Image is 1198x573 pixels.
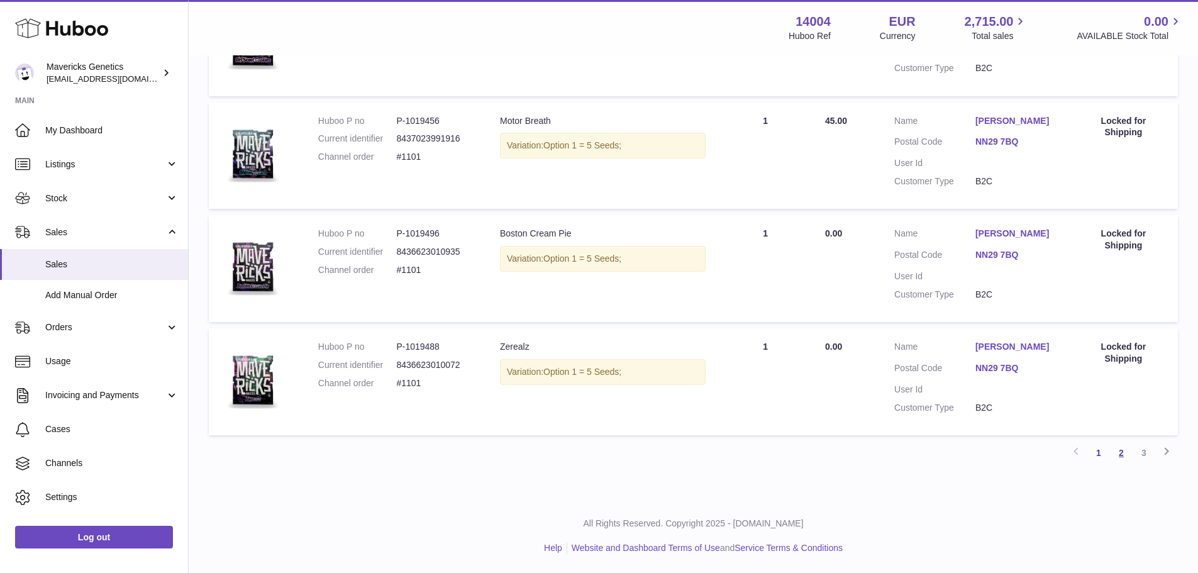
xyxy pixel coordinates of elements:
[894,384,975,396] dt: User Id
[45,355,179,367] span: Usage
[318,377,397,389] dt: Channel order
[894,157,975,169] dt: User Id
[975,228,1057,240] a: [PERSON_NAME]
[45,259,179,270] span: Sales
[45,457,179,469] span: Channels
[894,249,975,264] dt: Postal Code
[975,341,1057,353] a: [PERSON_NAME]
[47,61,160,85] div: Mavericks Genetics
[396,341,475,353] dd: P-1019488
[500,133,706,159] div: Variation:
[318,115,397,127] dt: Huboo P no
[45,289,179,301] span: Add Manual Order
[45,125,179,136] span: My Dashboard
[500,115,706,127] div: Motor Breath
[894,115,975,130] dt: Name
[894,289,975,301] dt: Customer Type
[825,228,842,238] span: 0.00
[975,136,1057,148] a: NN29 7BQ
[221,115,284,194] img: Motor.png
[718,328,813,435] td: 1
[45,423,179,435] span: Cases
[318,133,397,145] dt: Current identifier
[543,253,621,264] span: Option 1 = 5 Seeds;
[396,359,475,371] dd: 8436623010072
[221,228,284,306] img: Boston-Cream-Pie.png
[500,228,706,240] div: Boston Cream Pie
[45,389,165,401] span: Invoicing and Payments
[894,62,975,74] dt: Customer Type
[1144,13,1168,30] span: 0.00
[47,74,185,84] span: [EMAIL_ADDRESS][DOMAIN_NAME]
[1087,442,1110,464] a: 1
[825,116,847,126] span: 45.00
[975,115,1057,127] a: [PERSON_NAME]
[45,159,165,170] span: Listings
[396,246,475,258] dd: 8436623010935
[894,341,975,356] dt: Name
[396,377,475,389] dd: #1101
[825,342,842,352] span: 0.00
[396,133,475,145] dd: 8437023991916
[735,543,843,553] a: Service Terms & Conditions
[396,228,475,240] dd: P-1019496
[318,341,397,353] dt: Huboo P no
[396,264,475,276] dd: #1101
[894,136,975,151] dt: Postal Code
[894,362,975,377] dt: Postal Code
[894,175,975,187] dt: Customer Type
[396,151,475,163] dd: #1101
[396,115,475,127] dd: P-1019456
[975,289,1057,301] dd: B2C
[1082,228,1165,252] div: Locked for Shipping
[1082,115,1165,139] div: Locked for Shipping
[718,215,813,322] td: 1
[544,543,562,553] a: Help
[894,228,975,243] dt: Name
[889,13,915,30] strong: EUR
[1110,442,1133,464] a: 2
[500,246,706,272] div: Variation:
[975,402,1057,414] dd: B2C
[15,64,34,82] img: internalAdmin-14004@internal.huboo.com
[1082,341,1165,365] div: Locked for Shipping
[894,402,975,414] dt: Customer Type
[318,151,397,163] dt: Channel order
[221,341,284,420] img: zerealz.png
[972,30,1028,42] span: Total sales
[567,542,843,554] li: and
[318,264,397,276] dt: Channel order
[975,249,1057,261] a: NN29 7BQ
[1133,442,1155,464] a: 3
[543,367,621,377] span: Option 1 = 5 Seeds;
[880,30,916,42] div: Currency
[975,362,1057,374] a: NN29 7BQ
[318,246,397,258] dt: Current identifier
[718,103,813,209] td: 1
[500,359,706,385] div: Variation:
[572,543,720,553] a: Website and Dashboard Terms of Use
[199,518,1188,530] p: All Rights Reserved. Copyright 2025 - [DOMAIN_NAME]
[543,140,621,150] span: Option 1 = 5 Seeds;
[965,13,1014,30] span: 2,715.00
[318,228,397,240] dt: Huboo P no
[45,321,165,333] span: Orders
[45,491,179,503] span: Settings
[796,13,831,30] strong: 14004
[318,359,397,371] dt: Current identifier
[1077,30,1183,42] span: AVAILABLE Stock Total
[15,526,173,548] a: Log out
[45,226,165,238] span: Sales
[789,30,831,42] div: Huboo Ref
[965,13,1028,42] a: 2,715.00 Total sales
[975,62,1057,74] dd: B2C
[894,270,975,282] dt: User Id
[1077,13,1183,42] a: 0.00 AVAILABLE Stock Total
[45,192,165,204] span: Stock
[975,175,1057,187] dd: B2C
[500,341,706,353] div: Zerealz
